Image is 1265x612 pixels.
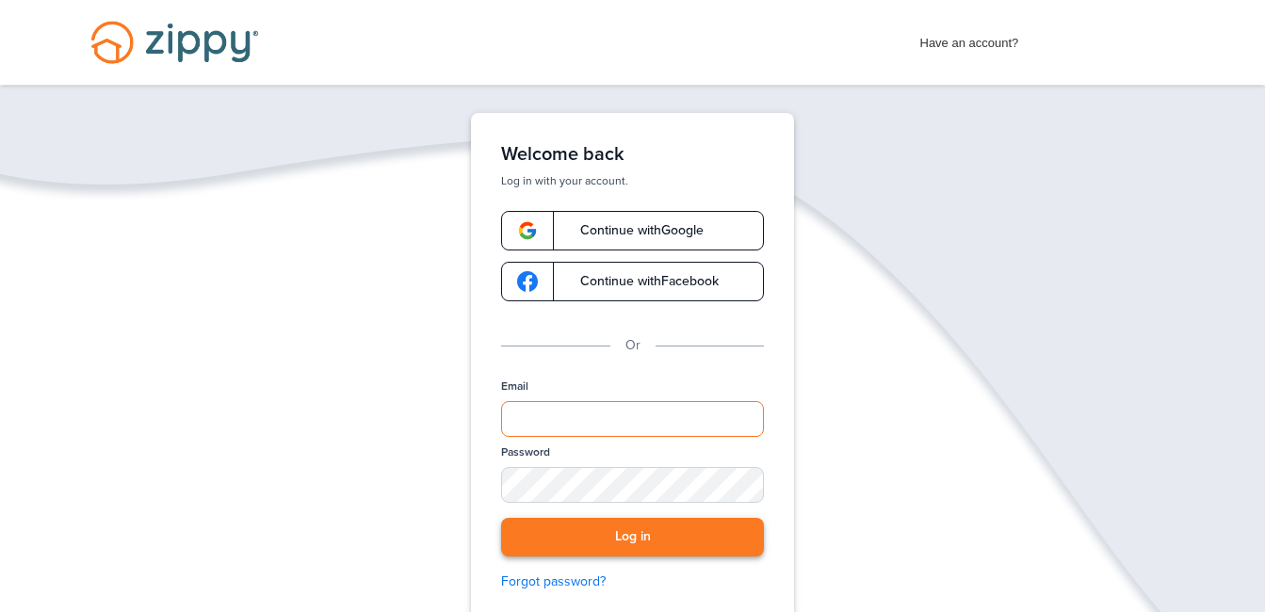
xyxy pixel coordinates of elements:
span: Continue with Facebook [561,275,719,288]
button: Log in [501,518,764,556]
p: Log in with your account. [501,173,764,188]
input: Email [501,401,764,437]
input: Password [501,467,764,503]
a: Forgot password? [501,572,764,592]
span: Continue with Google [561,224,704,237]
h1: Welcome back [501,143,764,166]
span: Have an account? [920,24,1019,54]
label: Password [501,444,550,460]
p: Or [625,335,641,356]
img: google-logo [517,271,538,292]
a: google-logoContinue withGoogle [501,211,764,250]
label: Email [501,378,528,395]
a: google-logoContinue withFacebook [501,262,764,301]
img: google-logo [517,220,538,241]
